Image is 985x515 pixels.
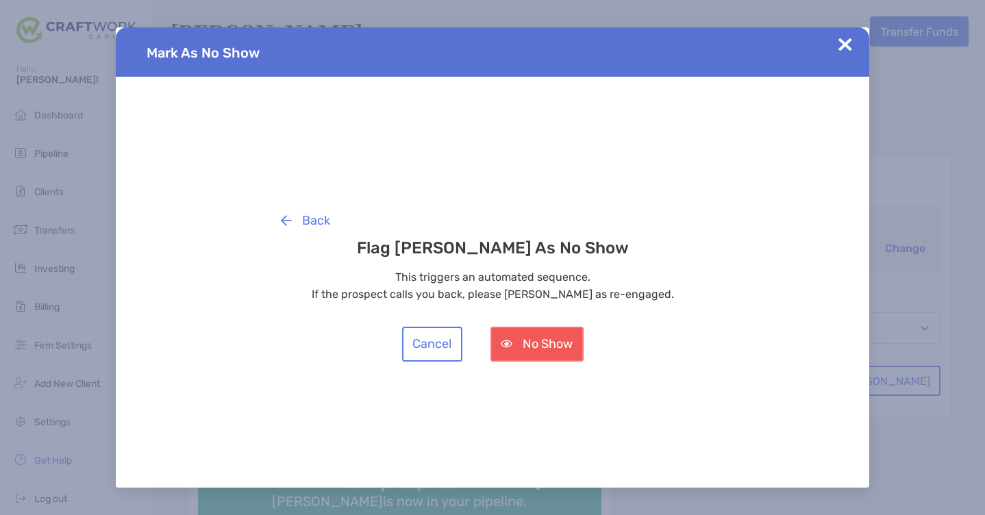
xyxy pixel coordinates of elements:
[270,203,340,238] button: Back
[501,340,512,348] img: button icon
[402,327,462,362] button: Cancel
[270,268,715,286] p: This triggers an automated sequence.
[270,238,715,257] h3: Flag [PERSON_NAME] As No Show
[147,45,260,61] span: Mark As No Show
[838,38,852,51] img: Close Updates Zoe
[270,286,715,303] p: If the prospect calls you back, please [PERSON_NAME] as re-engaged.
[281,215,292,226] img: button icon
[490,327,584,362] button: No Show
